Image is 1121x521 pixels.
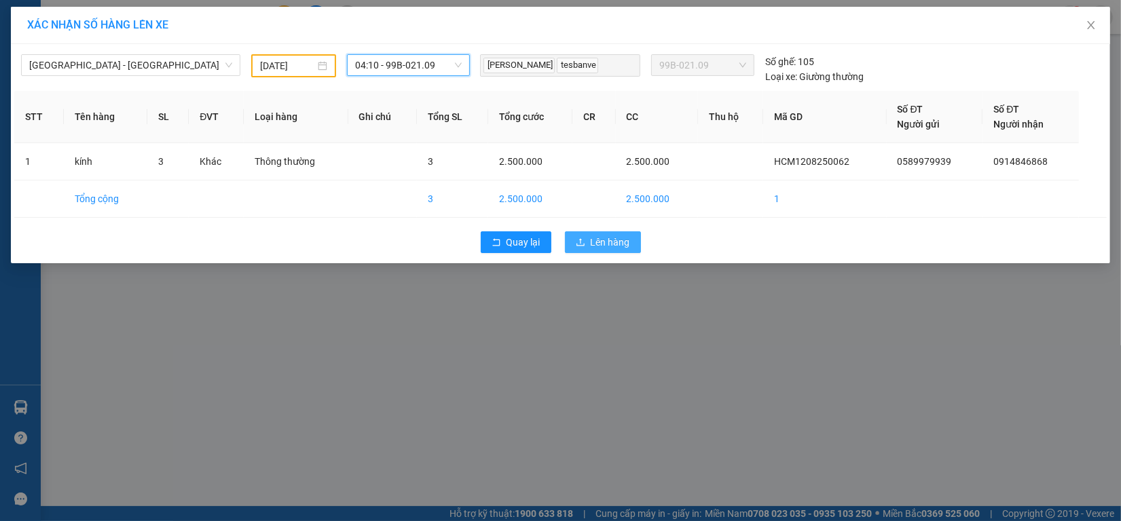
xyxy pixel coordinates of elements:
[483,58,555,73] span: [PERSON_NAME]
[898,119,940,130] span: Người gửi
[417,180,488,218] td: 3
[158,156,164,167] span: 3
[507,235,540,250] span: Quay lại
[765,69,864,84] div: Giường thường
[488,91,572,143] th: Tổng cước
[499,156,543,167] span: 2.500.000
[774,156,849,167] span: HCM1208250062
[64,180,147,218] td: Tổng cộng
[355,55,462,75] span: 04:10 - 99B-021.09
[993,156,1048,167] span: 0914846868
[428,156,433,167] span: 3
[627,156,670,167] span: 2.500.000
[765,54,814,69] div: 105
[14,143,64,180] td: 1
[993,119,1044,130] span: Người nhận
[591,235,630,250] span: Lên hàng
[763,180,886,218] td: 1
[244,91,348,143] th: Loại hàng
[1086,20,1097,31] span: close
[260,58,315,73] input: 11/08/2025
[576,237,585,248] span: upload
[29,55,232,75] span: Hồ Chí Minh - Bắc Ninh
[659,55,746,75] span: 99B-021.09
[616,91,699,143] th: CC
[488,180,572,218] td: 2.500.000
[27,18,168,31] span: XÁC NHẬN SỐ HÀNG LÊN XE
[417,91,488,143] th: Tổng SL
[763,91,886,143] th: Mã GD
[1072,7,1110,45] button: Close
[189,143,244,180] td: Khác
[147,91,189,143] th: SL
[765,69,797,84] span: Loại xe:
[616,180,699,218] td: 2.500.000
[698,91,763,143] th: Thu hộ
[557,58,598,73] span: tesbanve
[348,91,417,143] th: Ghi chú
[993,104,1019,115] span: Số ĐT
[572,91,615,143] th: CR
[481,231,551,253] button: rollbackQuay lại
[898,104,923,115] span: Số ĐT
[898,156,952,167] span: 0589979939
[244,143,348,180] td: Thông thường
[64,143,147,180] td: kính
[189,91,244,143] th: ĐVT
[492,237,501,248] span: rollback
[14,91,64,143] th: STT
[64,91,147,143] th: Tên hàng
[565,231,641,253] button: uploadLên hàng
[765,54,796,69] span: Số ghế:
